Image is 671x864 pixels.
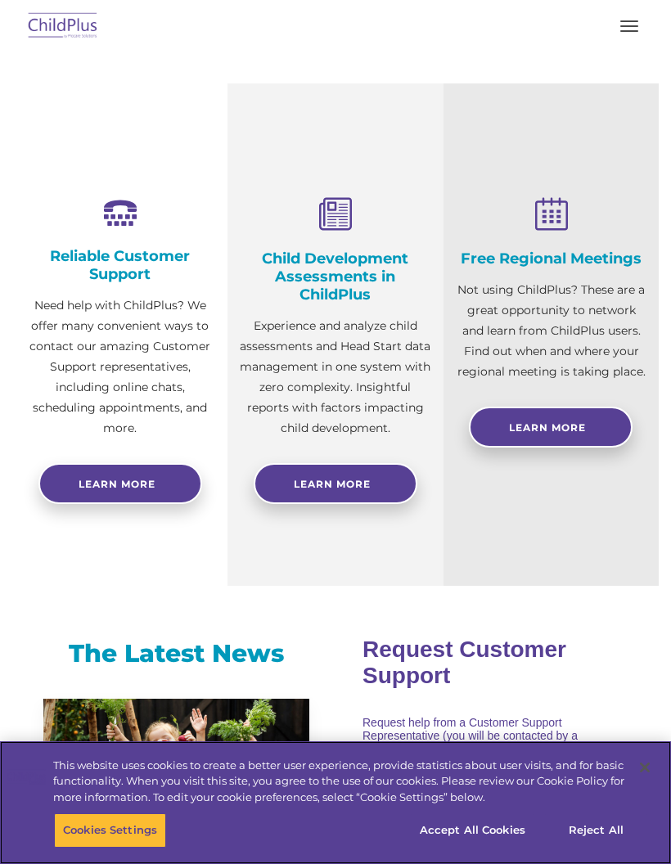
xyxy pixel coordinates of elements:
img: ChildPlus by Procare Solutions [25,7,101,46]
button: Cookies Settings [54,813,166,848]
a: Learn more [38,463,202,504]
span: Learn More [509,421,586,434]
h4: Child Development Assessments in ChildPlus [240,250,430,304]
a: Learn More [254,463,417,504]
a: Learn More [469,407,633,448]
button: Accept All Cookies [411,813,534,848]
h3: The Latest News [43,637,309,670]
span: Learn More [294,478,371,490]
p: Not using ChildPlus? These are a great opportunity to network and learn from ChildPlus users. Fin... [456,280,646,382]
h4: Reliable Customer Support [25,247,215,283]
p: Experience and analyze child assessments and Head Start data management in one system with zero c... [240,316,430,439]
span: Learn more [79,478,155,490]
h4: Free Regional Meetings [456,250,646,268]
button: Close [627,749,663,785]
button: Reject All [545,813,647,848]
div: This website uses cookies to create a better user experience, provide statistics about user visit... [53,758,624,806]
p: Need help with ChildPlus? We offer many convenient ways to contact our amazing Customer Support r... [25,295,215,439]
